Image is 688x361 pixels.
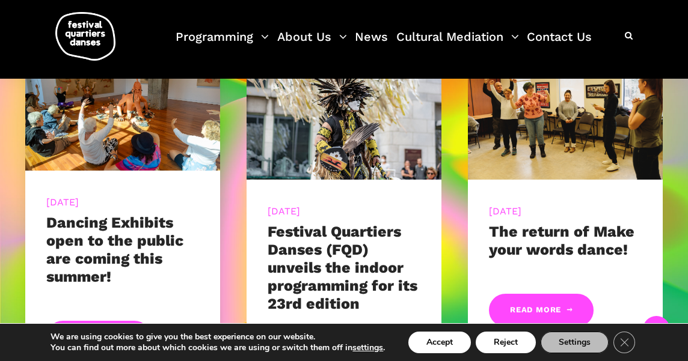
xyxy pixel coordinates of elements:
img: CARI, 8 mars 2023-209 [468,50,663,180]
a: The return of Make your words dance! [489,223,634,258]
a: Cultural Mediation [396,26,519,62]
a: About Us [277,26,347,62]
a: Contact Us [527,26,592,62]
a: [DATE] [489,205,522,217]
button: settings [352,342,383,353]
button: Accept [408,332,471,353]
button: Close GDPR Cookie Banner [613,332,635,353]
img: R Barbara Diabo 11 crédit Romain Lorraine (30) [247,50,441,180]
p: You can find out more about which cookies we are using or switch them off in . [51,342,385,353]
button: Reject [476,332,536,353]
a: Programming [176,26,269,62]
img: 20240905-9595 [25,41,220,171]
button: Settings [541,332,609,353]
a: [DATE] [268,205,301,217]
p: We are using cookies to give you the best experience on our website. [51,332,385,342]
a: Read More [489,294,594,327]
a: Read More [46,321,151,354]
a: Festival Quartiers Danses (FQD) unveils the indoor programming for its 23rd edition [268,223,417,312]
a: Dancing Exhibits open to the public are coming this summer! [46,214,183,285]
a: News [355,26,388,62]
img: logo-fqd-med [55,12,115,61]
a: [DATE] [46,196,79,208]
